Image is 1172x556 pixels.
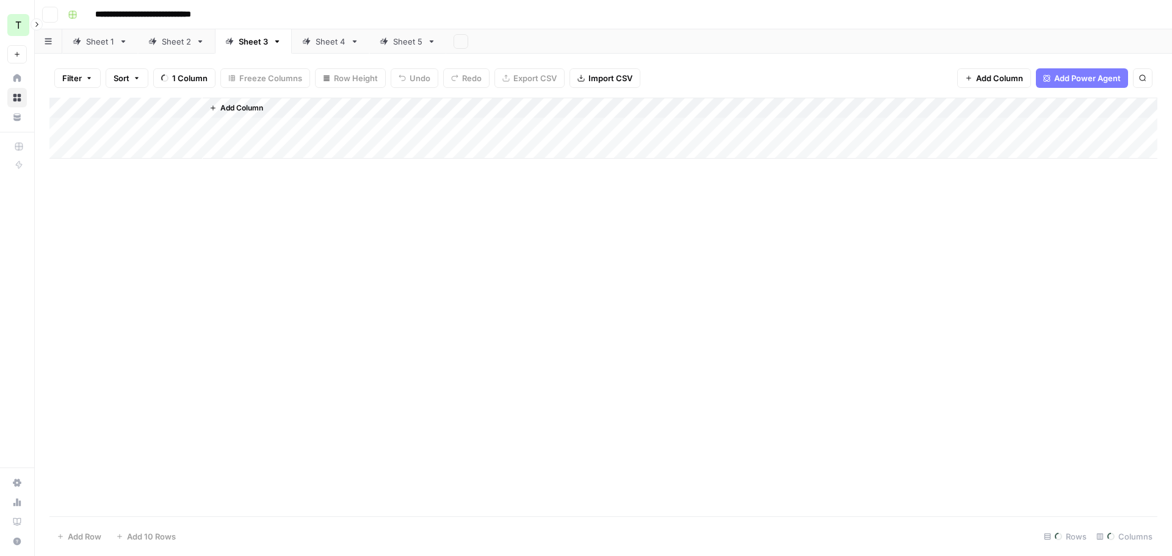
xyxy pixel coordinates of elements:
[153,68,215,88] button: 1 Column
[1036,68,1128,88] button: Add Power Agent
[54,68,101,88] button: Filter
[204,100,268,116] button: Add Column
[1039,527,1091,546] div: Rows
[7,493,27,512] a: Usage
[292,29,369,54] a: Sheet 4
[976,72,1023,84] span: Add Column
[239,35,268,48] div: Sheet 3
[393,35,422,48] div: Sheet 5
[957,68,1031,88] button: Add Column
[588,72,632,84] span: Import CSV
[49,527,109,546] button: Add Row
[7,88,27,107] a: Browse
[369,29,446,54] a: Sheet 5
[513,72,557,84] span: Export CSV
[7,107,27,127] a: Your Data
[7,532,27,551] button: Help + Support
[315,68,386,88] button: Row Height
[391,68,438,88] button: Undo
[7,512,27,532] a: Learning Hub
[7,68,27,88] a: Home
[15,18,21,32] span: T
[215,29,292,54] a: Sheet 3
[1091,527,1157,546] div: Columns
[462,72,482,84] span: Redo
[106,68,148,88] button: Sort
[62,29,138,54] a: Sheet 1
[220,68,310,88] button: Freeze Columns
[86,35,114,48] div: Sheet 1
[570,68,640,88] button: Import CSV
[172,72,208,84] span: 1 Column
[62,72,82,84] span: Filter
[494,68,565,88] button: Export CSV
[239,72,302,84] span: Freeze Columns
[443,68,490,88] button: Redo
[1054,72,1121,84] span: Add Power Agent
[114,72,129,84] span: Sort
[7,473,27,493] a: Settings
[334,72,378,84] span: Row Height
[109,527,183,546] button: Add 10 Rows
[220,103,263,114] span: Add Column
[316,35,345,48] div: Sheet 4
[162,35,191,48] div: Sheet 2
[138,29,215,54] a: Sheet 2
[410,72,430,84] span: Undo
[7,10,27,40] button: Workspace: TY SEO Team
[127,530,176,543] span: Add 10 Rows
[68,530,101,543] span: Add Row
